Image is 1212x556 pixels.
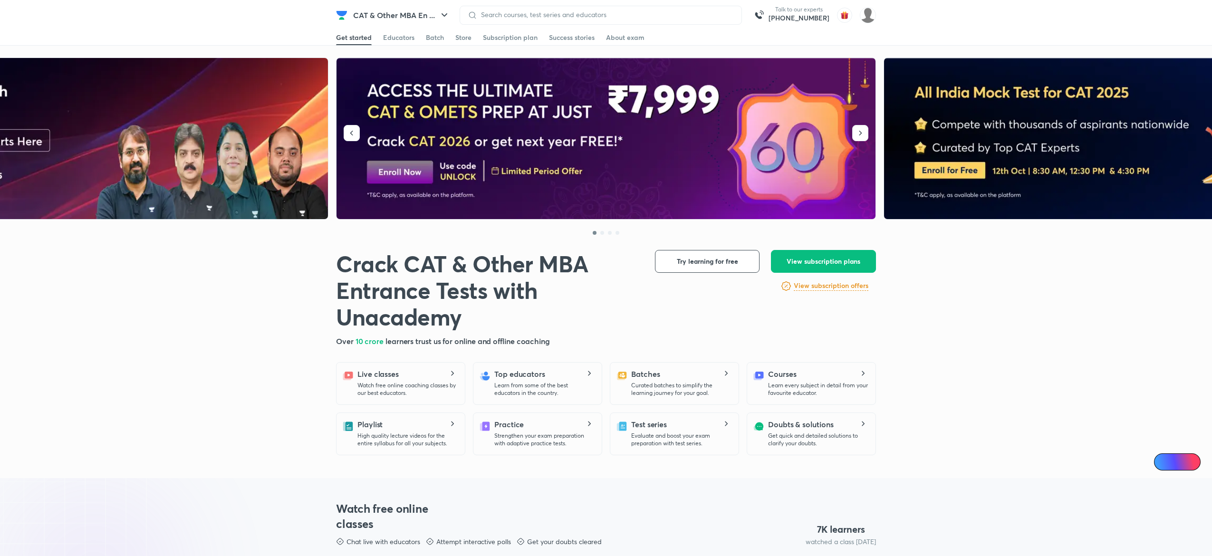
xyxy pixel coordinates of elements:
img: Company Logo [336,10,347,21]
a: About exam [606,30,644,45]
a: Store [455,30,471,45]
p: Talk to our experts [769,6,829,13]
h6: View subscription offers [794,281,868,291]
span: 10 crore [356,336,385,346]
h5: Live classes [357,368,399,380]
h5: Top educators [494,368,545,380]
h5: Test series [631,419,667,430]
img: avatar [837,8,852,23]
p: Learn from some of the best educators in the country. [494,382,594,397]
span: Ai Doubts [1170,458,1195,466]
div: Get started [336,33,372,42]
div: Batch [426,33,444,42]
p: Curated batches to simplify the learning journey for your goal. [631,382,731,397]
input: Search courses, test series and educators [477,11,734,19]
h5: Courses [768,368,796,380]
img: call-us [750,6,769,25]
img: Nilesh [860,7,876,23]
span: learners trust us for online and offline coaching [385,336,550,346]
a: Get started [336,30,372,45]
p: watched a class [DATE] [806,537,876,546]
p: Evaluate and boost your exam preparation with test series. [631,432,731,447]
button: CAT & Other MBA En ... [347,6,456,25]
h5: Playlist [357,419,383,430]
a: Subscription plan [483,30,538,45]
a: Educators [383,30,414,45]
button: Try learning for free [655,250,760,273]
div: Subscription plan [483,33,538,42]
a: [PHONE_NUMBER] [769,13,829,23]
h5: Doubts & solutions [768,419,834,430]
div: Success stories [549,33,595,42]
p: Watch free online coaching classes by our best educators. [357,382,457,397]
h5: Batches [631,368,660,380]
span: View subscription plans [787,257,860,266]
img: Icon [1160,458,1167,466]
p: High quality lecture videos for the entire syllabus for all your subjects. [357,432,457,447]
p: Learn every subject in detail from your favourite educator. [768,382,868,397]
div: Store [455,33,471,42]
p: Get your doubts cleared [527,537,602,546]
span: Try learning for free [677,257,738,266]
div: Educators [383,33,414,42]
p: Attempt interactive polls [436,537,511,546]
h3: Watch free online classes [336,501,446,531]
div: About exam [606,33,644,42]
span: Over [336,336,356,346]
a: Batch [426,30,444,45]
p: Get quick and detailed solutions to clarify your doubts. [768,432,868,447]
a: Success stories [549,30,595,45]
a: View subscription offers [794,280,868,292]
h1: Crack CAT & Other MBA Entrance Tests with Unacademy [336,250,640,330]
p: Strengthen your exam preparation with adaptive practice tests. [494,432,594,447]
button: View subscription plans [771,250,876,273]
h5: Practice [494,419,524,430]
a: Ai Doubts [1154,453,1201,470]
p: Chat live with educators [346,537,420,546]
h4: 7 K learners [817,523,865,536]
